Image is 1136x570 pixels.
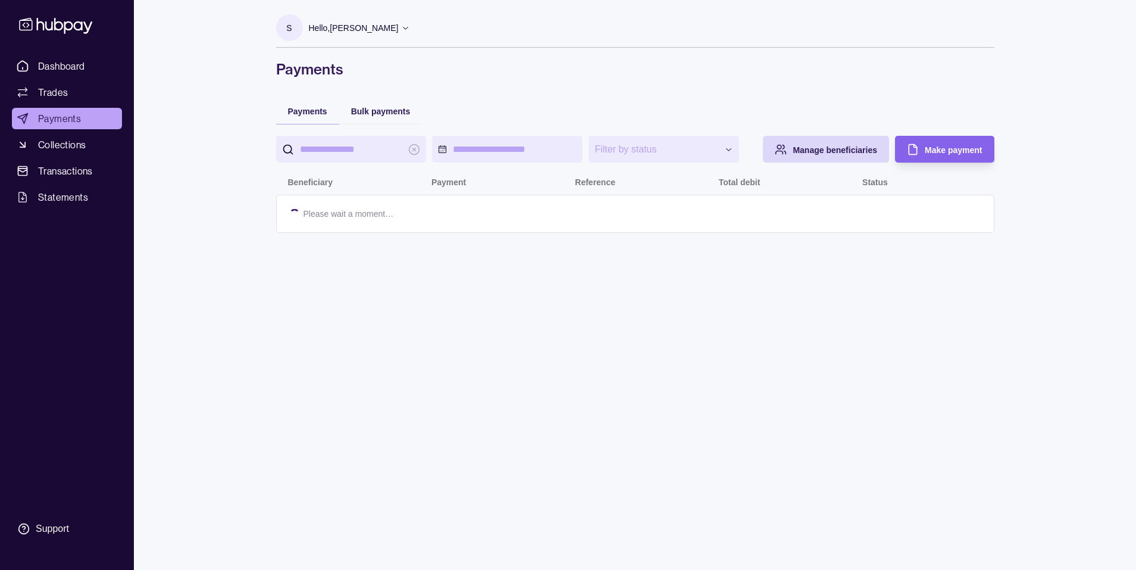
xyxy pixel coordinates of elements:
[12,108,122,129] a: Payments
[12,516,122,541] a: Support
[12,160,122,182] a: Transactions
[12,55,122,77] a: Dashboard
[719,177,761,187] p: Total debit
[38,164,93,178] span: Transactions
[38,111,81,126] span: Payments
[288,107,327,116] span: Payments
[351,107,411,116] span: Bulk payments
[895,136,994,163] button: Make payment
[36,522,69,535] div: Support
[286,21,292,35] p: S
[288,177,333,187] p: Beneficiary
[925,145,982,155] span: Make payment
[575,177,615,187] p: Reference
[309,21,399,35] p: Hello, [PERSON_NAME]
[303,207,394,220] p: Please wait a moment…
[38,138,86,152] span: Collections
[431,177,466,187] p: Payment
[38,59,85,73] span: Dashboard
[862,177,888,187] p: Status
[793,145,877,155] span: Manage beneficiaries
[12,82,122,103] a: Trades
[38,85,68,99] span: Trades
[12,186,122,208] a: Statements
[276,60,994,79] h1: Payments
[38,190,88,204] span: Statements
[763,136,889,163] button: Manage beneficiaries
[300,136,403,163] input: search
[12,134,122,155] a: Collections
